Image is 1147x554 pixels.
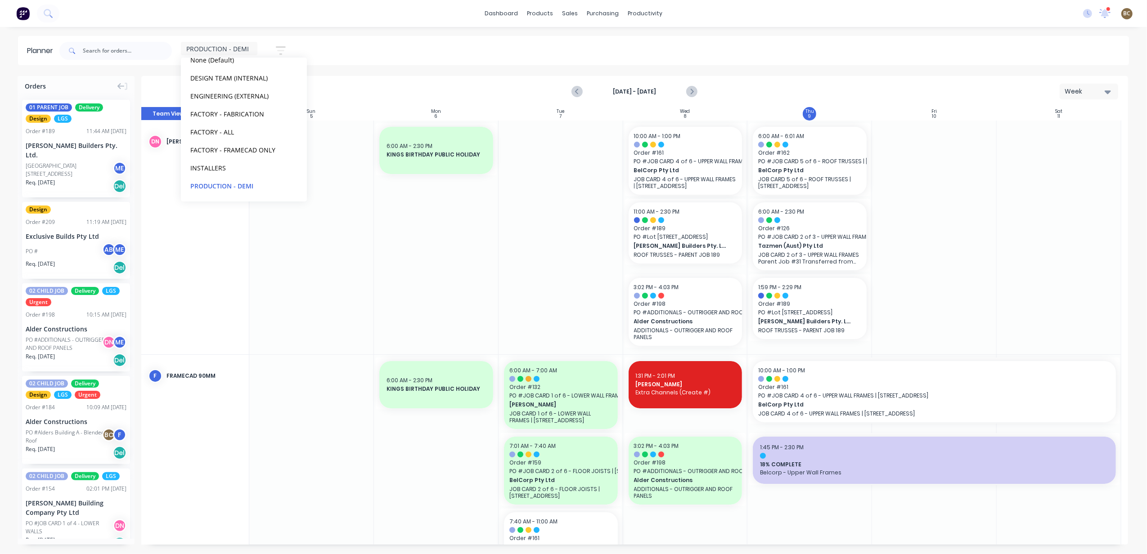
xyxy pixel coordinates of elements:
[148,135,162,148] div: DN
[634,242,727,250] span: [PERSON_NAME] Builders Pty. Ltd.
[558,7,582,20] div: sales
[188,162,283,173] button: INSTALLERS
[758,166,851,174] span: BelCorp Pty Ltd
[26,403,55,411] div: Order # 184
[758,410,1111,417] p: JOB CARD 4 of 6 - UPPER WALL FRAMES | [STREET_ADDRESS]
[808,114,811,119] div: 9
[509,442,556,450] span: 7:01 AM - 7:40 AM
[758,283,801,291] span: 1:59 PM - 2:29 PM
[634,233,737,241] span: PO # Lot [STREET_ADDRESS]
[26,298,51,306] span: Urgent
[26,353,55,361] span: Req. [DATE]
[509,366,557,374] span: 6:00 AM - 7:00 AM
[758,149,861,157] span: Order # 162
[758,392,1111,400] span: PO # JOB CARD 4 of 6 - UPPER WALL FRAMES | [STREET_ADDRESS]
[26,380,68,388] span: 02 CHILD JOB
[509,467,612,475] span: PO # JOB CARD 2 of 6 - FLOOR JOISTS | [STREET_ADDRESS]
[509,401,602,409] span: [PERSON_NAME]
[26,247,38,255] div: PO #
[26,311,55,319] div: Order # 198
[634,300,737,308] span: Order # 198
[634,467,737,475] span: PO # ADDITIONALS - OUTRIGGER AND ROOF PANELS
[26,206,51,214] span: Design
[509,476,602,484] span: BelCorp Pty Ltd
[634,442,679,450] span: 3:02 PM - 4:03 PM
[26,162,116,178] div: [GEOGRAPHIC_DATA][STREET_ADDRESS]
[83,42,172,60] input: Search for orders...
[623,7,667,20] div: productivity
[113,537,126,550] div: Del
[758,224,861,232] span: Order # 126
[141,107,195,121] button: Team View
[26,141,126,160] div: [PERSON_NAME] Builders Pty. Ltd.
[634,157,737,165] span: PO # JOB CARD 4 of 6 - UPPER WALL FRAMES | [STREET_ADDRESS]
[26,391,51,399] span: Design
[54,115,72,123] span: LGS
[387,385,486,393] span: KINGS BIRTHDAY PUBLIC HOLIDAY
[760,460,1109,469] span: 18% COMPLETE
[634,224,737,232] span: Order # 189
[758,242,851,250] span: Tazmen (Aust) Pty Ltd
[25,81,46,91] span: Orders
[636,389,735,397] span: Extra Channels (Create #)
[188,72,283,83] button: DESIGN TEAM (INTERNAL)
[434,114,437,119] div: 6
[75,103,103,112] span: Delivery
[166,138,242,146] div: [PERSON_NAME]
[760,443,804,451] span: 1:45 PM - 2:30 PM
[1065,87,1106,96] div: Week
[680,109,690,114] div: Wed
[307,109,315,114] div: Sun
[86,485,126,493] div: 02:01 PM [DATE]
[26,519,116,536] div: PO #JOB CARD 1 of 4 - LOWER WALLS
[557,109,564,114] div: Tue
[758,233,861,241] span: PO # JOB CARD 2 of 3 - UPPER WALL FRAMES
[102,428,116,442] div: BC
[188,54,283,65] button: None (Default)
[509,518,558,525] span: 7:40 AM - 11:00 AM
[16,7,30,20] img: Factory
[26,103,72,112] span: 01 PARENT JOB
[634,459,737,467] span: Order # 198
[26,232,126,241] div: Exclusive Builds Pty Ltd
[188,108,283,119] button: FACTORY - FABRICATION
[634,476,727,484] span: Alder Constructions
[931,109,937,114] div: Fri
[166,372,242,380] div: FRAMECAD 90mm
[26,218,55,226] div: Order # 209
[758,176,861,189] p: JOB CARD 5 of 6 - ROOF TRUSSES | [STREET_ADDRESS]
[102,472,120,480] span: LGS
[758,132,804,140] span: 6:00 AM - 6:01 AM
[634,283,679,291] span: 3:02 PM - 4:03 PM
[113,179,126,193] div: Del
[509,543,612,551] span: PO # JOB CARD 4 of 6 - UPPER WALL FRAMES | [STREET_ADDRESS]
[310,114,313,119] div: 5
[148,369,162,383] div: F
[636,380,735,389] span: [PERSON_NAME]
[113,353,126,367] div: Del
[1124,9,1131,18] span: BC
[186,44,249,54] span: PRODUCTION - DEMI
[634,317,727,326] span: Alder Constructions
[26,498,126,517] div: [PERSON_NAME] Building Company Pty Ltd
[480,7,522,20] a: dashboard
[758,327,861,334] p: ROOF TRUSSES - PARENT JOB 189
[758,366,805,374] span: 10:00 AM - 1:00 PM
[86,127,126,135] div: 11:44 AM [DATE]
[71,380,99,388] span: Delivery
[102,287,120,295] span: LGS
[387,151,486,159] span: KINGS BIRTHDAY PUBLIC HOLIDAY
[1057,114,1060,119] div: 11
[636,372,675,380] span: 1:31 PM - 2:01 PM
[26,429,105,445] div: PO #Alders Building A - Blended Roof
[26,536,55,544] span: Req. [DATE]
[634,166,727,174] span: BelCorp Pty Ltd
[634,327,737,340] p: ADDITIONALS - OUTRIGGER AND ROOF PANELS
[26,260,55,268] span: Req. [DATE]
[582,7,623,20] div: purchasing
[26,445,55,453] span: Req. [DATE]
[26,115,51,123] span: Design
[758,157,861,165] span: PO # JOB CARD 5 of 6 - ROOF TRUSSES | [STREET_ADDRESS]
[387,142,432,150] span: 6:00 AM - 2:30 PM
[113,261,126,274] div: Del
